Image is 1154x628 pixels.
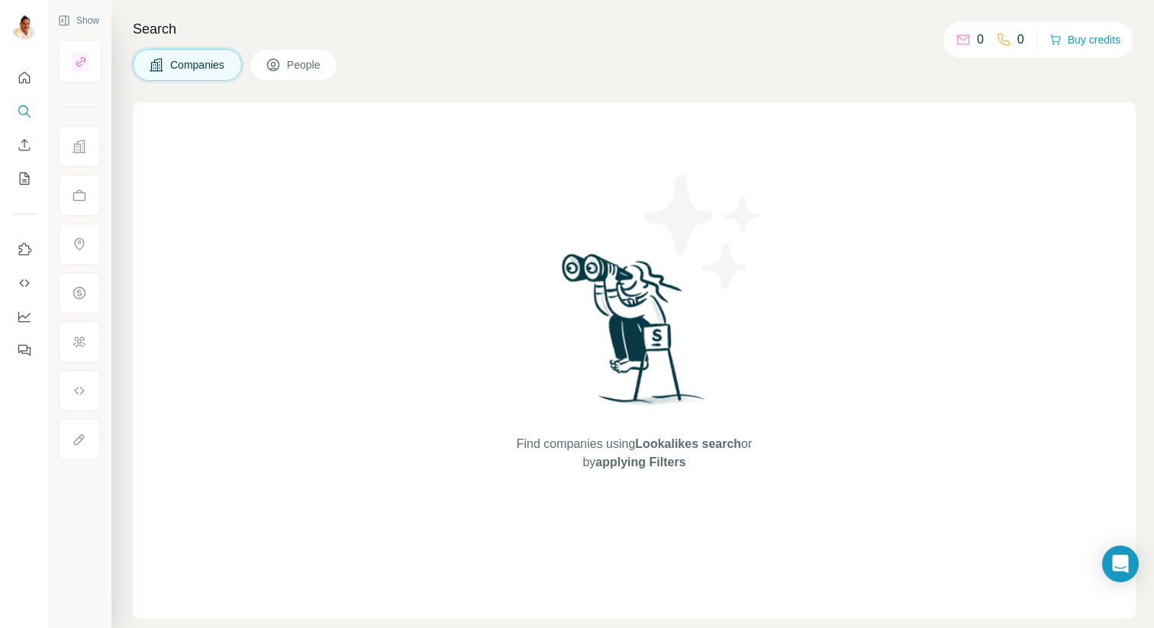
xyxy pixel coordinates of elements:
img: Avatar [12,15,37,40]
button: Enrich CSV [12,131,37,159]
p: 0 [977,31,984,49]
button: Use Surfe API [12,269,37,297]
img: Surfe Illustration - Stars [634,163,772,301]
span: Lookalikes search [635,437,741,450]
span: People [287,57,322,72]
button: Dashboard [12,303,37,330]
p: 0 [1017,31,1024,49]
span: applying Filters [595,456,685,469]
button: Buy credits [1049,29,1120,50]
h4: Search [133,18,1136,40]
div: Open Intercom Messenger [1102,546,1139,582]
button: Feedback [12,337,37,364]
button: Search [12,98,37,125]
button: Quick start [12,64,37,92]
button: Use Surfe on LinkedIn [12,236,37,263]
button: Show [47,9,110,32]
span: Find companies using or by [512,435,756,472]
span: Companies [170,57,226,72]
img: Surfe Illustration - Woman searching with binoculars [555,250,714,420]
button: My lists [12,165,37,192]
